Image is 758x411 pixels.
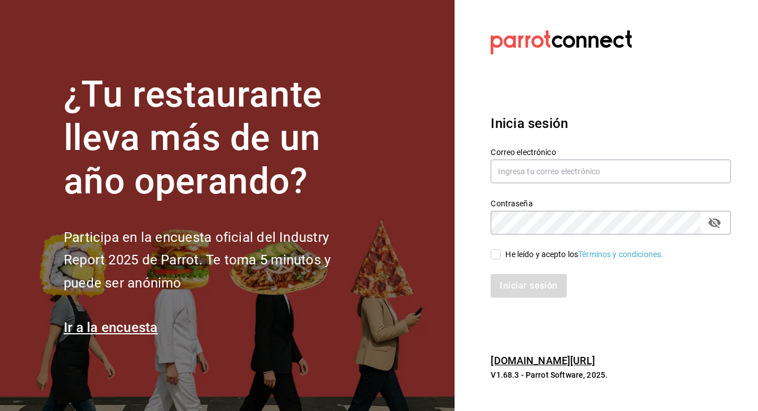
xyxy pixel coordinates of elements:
h3: Inicia sesión [491,113,731,134]
p: V1.68.3 - Parrot Software, 2025. [491,369,731,381]
h1: ¿Tu restaurante lleva más de un año operando? [64,73,368,203]
label: Contraseña [491,200,731,207]
label: Correo electrónico [491,148,731,156]
div: He leído y acepto los [505,249,663,260]
a: Ir a la encuesta [64,320,158,335]
h2: Participa en la encuesta oficial del Industry Report 2025 de Parrot. Te toma 5 minutos y puede se... [64,226,368,295]
a: [DOMAIN_NAME][URL] [491,355,594,366]
button: passwordField [705,213,724,232]
input: Ingresa tu correo electrónico [491,160,731,183]
a: Términos y condiciones. [578,250,663,259]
